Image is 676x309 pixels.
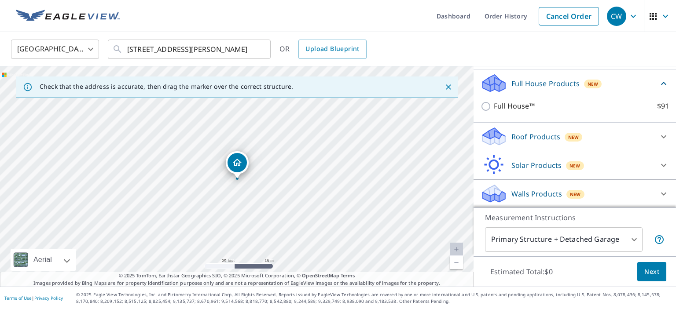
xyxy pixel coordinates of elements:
[568,134,579,141] span: New
[302,272,339,279] a: OpenStreetMap
[4,295,63,301] p: |
[657,101,669,112] p: $91
[511,189,562,199] p: Walls Products
[481,155,669,176] div: Solar ProductsNew
[11,249,76,271] div: Aerial
[511,160,562,171] p: Solar Products
[511,78,580,89] p: Full House Products
[644,266,659,277] span: Next
[481,183,669,204] div: Walls ProductsNew
[654,234,665,245] span: Your report will include the primary structure and a detached garage if one exists.
[226,151,249,178] div: Dropped pin, building 1, Residential property, 1801 Veale Rd Wilmington, DE 19810
[637,262,666,282] button: Next
[443,81,454,93] button: Close
[31,249,55,271] div: Aerial
[341,272,355,279] a: Terms
[305,44,359,55] span: Upload Blueprint
[569,162,580,169] span: New
[485,212,665,223] p: Measurement Instructions
[40,83,293,91] p: Check that the address is accurate, then drag the marker over the correct structure.
[607,7,626,26] div: CW
[11,37,99,62] div: [GEOGRAPHIC_DATA]
[483,262,560,281] p: Estimated Total: $0
[588,80,599,87] span: New
[76,291,672,305] p: © 2025 Eagle View Technologies, Inc. and Pictometry International Corp. All Rights Reserved. Repo...
[16,10,120,23] img: EV Logo
[34,295,63,301] a: Privacy Policy
[570,191,581,198] span: New
[485,227,643,252] div: Primary Structure + Detached Garage
[539,7,599,25] a: Cancel Order
[298,40,366,59] a: Upload Blueprint
[127,37,253,62] input: Search by address or latitude-longitude
[511,131,560,142] p: Roof Products
[481,126,669,147] div: Roof ProductsNew
[119,272,355,280] span: © 2025 TomTom, Earthstar Geographics SIO, © 2025 Microsoft Corporation, ©
[4,295,32,301] a: Terms of Use
[279,40,367,59] div: OR
[450,243,463,256] a: Current Level 20, Zoom In Disabled
[494,101,535,112] p: Full House™
[450,256,463,269] a: Current Level 20, Zoom Out
[481,73,669,94] div: Full House ProductsNew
